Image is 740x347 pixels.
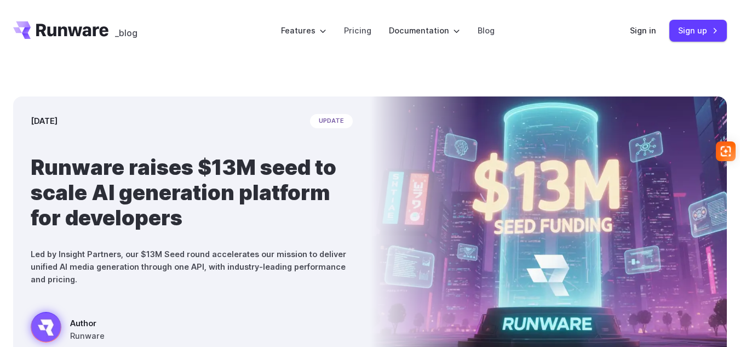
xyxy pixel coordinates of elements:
[389,24,460,37] label: Documentation
[281,24,326,37] label: Features
[478,24,495,37] a: Blog
[31,248,353,286] p: Led by Insight Partners, our $13M Seed round accelerates our mission to deliver unified AI media ...
[115,21,137,39] a: _blog
[115,29,137,37] span: _blog
[70,317,105,329] span: Author
[630,24,656,37] a: Sign in
[31,155,353,230] h1: Runware raises $13M seed to scale AI generation platform for developers
[344,24,371,37] a: Pricing
[70,329,105,342] span: Runware
[13,21,108,39] a: Go to /
[310,114,353,128] span: update
[669,20,727,41] a: Sign up
[31,312,105,347] a: Futuristic city scene with neon lights showing Runware announcement of $13M seed funding in large...
[31,115,58,127] time: [DATE]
